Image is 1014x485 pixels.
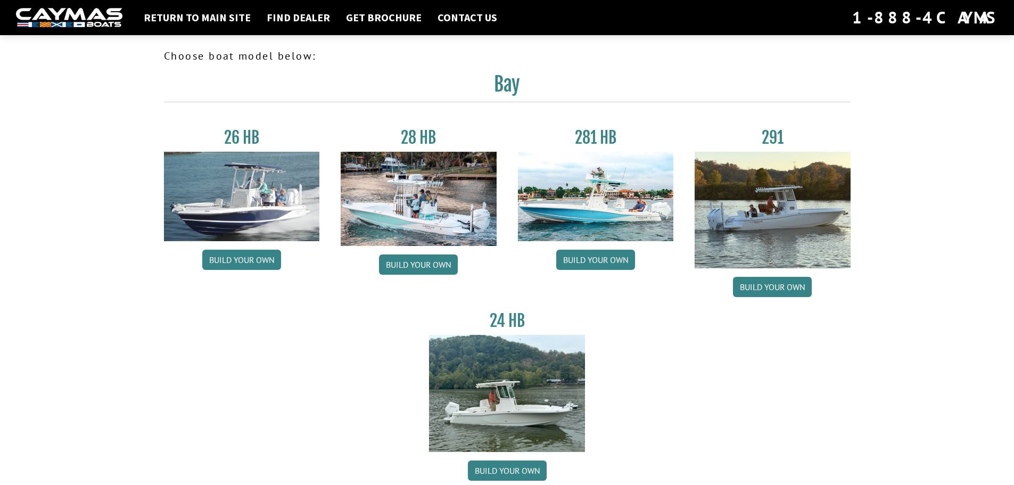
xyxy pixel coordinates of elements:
a: Contact Us [432,11,502,24]
div: 1-888-4CAYMAS [852,6,998,29]
img: white-logo-c9c8dbefe5ff5ceceb0f0178aa75bf4bb51f6bca0971e226c86eb53dfe498488.png [16,8,122,28]
h3: 24 HB [429,311,585,331]
a: Return to main site [138,11,256,24]
a: Build your own [468,461,547,481]
a: Find Dealer [261,11,335,24]
img: 26_new_photo_resized.jpg [164,152,320,241]
a: Get Brochure [341,11,427,24]
a: Build your own [202,250,281,270]
p: Choose boat model below: [164,48,851,64]
h2: Bay [164,72,851,102]
h3: 281 HB [518,128,674,147]
a: Build your own [733,277,812,297]
img: 28_hb_thumbnail_for_caymas_connect.jpg [341,152,497,246]
img: 291_Thumbnail.jpg [695,152,851,268]
h3: 28 HB [341,128,497,147]
h3: 291 [695,128,851,147]
img: 28-hb-twin.jpg [518,152,674,241]
a: Build your own [556,250,635,270]
h3: 26 HB [164,128,320,147]
a: Build your own [379,254,458,275]
img: 24_HB_thumbnail.jpg [429,335,585,451]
